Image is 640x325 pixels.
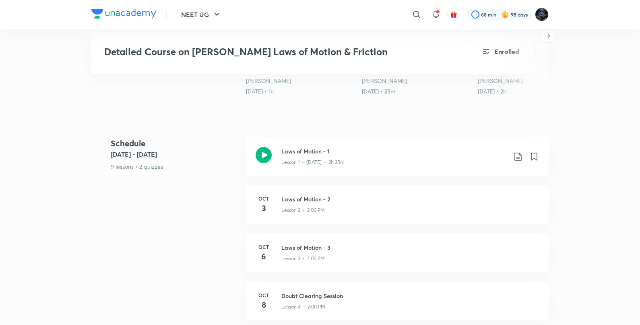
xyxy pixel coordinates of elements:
div: 9th Jun • 2h [478,87,587,95]
a: [PERSON_NAME] [246,77,291,85]
a: Laws of Motion - 1Lesson 1 • [DATE] • 2h 35m [246,137,549,185]
img: streak [501,10,509,19]
h4: Schedule [111,137,239,149]
h4: 8 [256,299,272,311]
div: Prateek Jain [246,77,355,85]
div: Prateek Jain [478,77,587,85]
h6: Oct [256,243,272,250]
h3: Laws of Motion - 3 [281,243,539,252]
div: 23rd May • 1h [246,87,355,95]
button: NEET UG [176,6,227,23]
img: Company Logo [91,9,156,19]
h6: Oct [256,292,272,299]
p: Lesson 1 • [DATE] • 2h 35m [281,159,345,166]
p: 9 lessons • 2 quizzes [111,162,239,171]
h4: 6 [256,250,272,263]
h3: Laws of Motion - 2 [281,195,539,203]
div: 31st May • 25m [362,87,471,95]
a: Company Logo [91,9,156,21]
img: avatar [450,11,457,18]
button: avatar [447,8,460,21]
h4: 3 [256,202,272,214]
h3: Doubt Clearing Session [281,292,539,300]
h6: Oct [256,195,272,202]
a: [PERSON_NAME] [478,77,523,85]
h3: Detailed Course on [PERSON_NAME] Laws of Motion & Friction [104,46,419,58]
div: Prateek Jain [362,77,471,85]
p: Lesson 2 • 2:00 PM [281,207,325,214]
h5: [DATE] - [DATE] [111,149,239,159]
p: Lesson 4 • 2:00 PM [281,303,325,311]
img: Purnima Sharma [535,8,549,21]
button: Enrolled [465,42,536,61]
a: Oct6Laws of Motion - 3Lesson 3 • 2:00 PM [246,234,549,282]
p: Lesson 3 • 2:00 PM [281,255,325,262]
a: Oct3Laws of Motion - 2Lesson 2 • 2:00 PM [246,185,549,234]
a: [PERSON_NAME] [362,77,407,85]
h3: Laws of Motion - 1 [281,147,507,155]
